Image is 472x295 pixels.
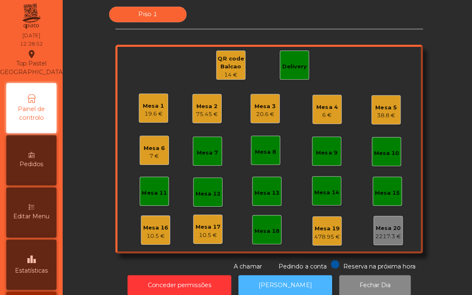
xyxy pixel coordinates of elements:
[142,104,163,112] div: Mesa 1
[141,190,166,198] div: Mesa 11
[372,233,398,241] div: 2217.3 €
[194,232,219,240] div: 10.5 €
[253,112,274,120] div: 20.6 €
[142,225,167,233] div: Mesa 16
[312,189,337,198] div: Mesa 14
[21,4,41,33] img: qpiato
[232,263,260,271] span: A chamar
[372,225,398,233] div: Mesa 20
[314,150,335,158] div: Mesa 9
[194,191,219,199] div: Mesa 12
[314,113,335,121] div: 6 €
[143,153,164,162] div: 7 €
[195,104,217,112] div: Mesa 2
[215,73,243,81] div: 14 €
[20,42,42,50] div: 12:28:52
[280,65,305,73] div: Delivery
[252,228,277,236] div: Mesa 18
[252,190,277,198] div: Mesa 13
[22,34,40,41] div: [DATE]
[142,111,163,120] div: 19.6 €
[108,9,185,24] div: Piso 1
[194,224,219,232] div: Mesa 17
[8,106,54,124] span: Painel de controlo
[13,213,49,222] span: Editar Menu
[26,51,36,61] i: location_on
[215,57,243,73] div: QR code Balcao
[276,263,324,271] span: Pedindo a conta
[196,150,217,158] div: Mesa 7
[314,105,335,113] div: Mesa 4
[15,267,48,276] span: Estatísticas
[195,112,217,120] div: 75.45 €
[372,190,397,198] div: Mesa 15
[143,145,164,154] div: Mesa 6
[312,233,337,242] div: 478.95 €
[142,232,167,241] div: 10.5 €
[253,104,274,112] div: Mesa 3
[371,150,396,159] div: Mesa 10
[373,113,394,121] div: 38.8 €
[26,255,36,265] i: leaderboard
[253,149,274,157] div: Mesa 8
[373,105,394,114] div: Mesa 5
[312,225,337,234] div: Mesa 19
[341,263,412,271] span: Reserva na próxima hora
[20,161,43,170] span: Pedidos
